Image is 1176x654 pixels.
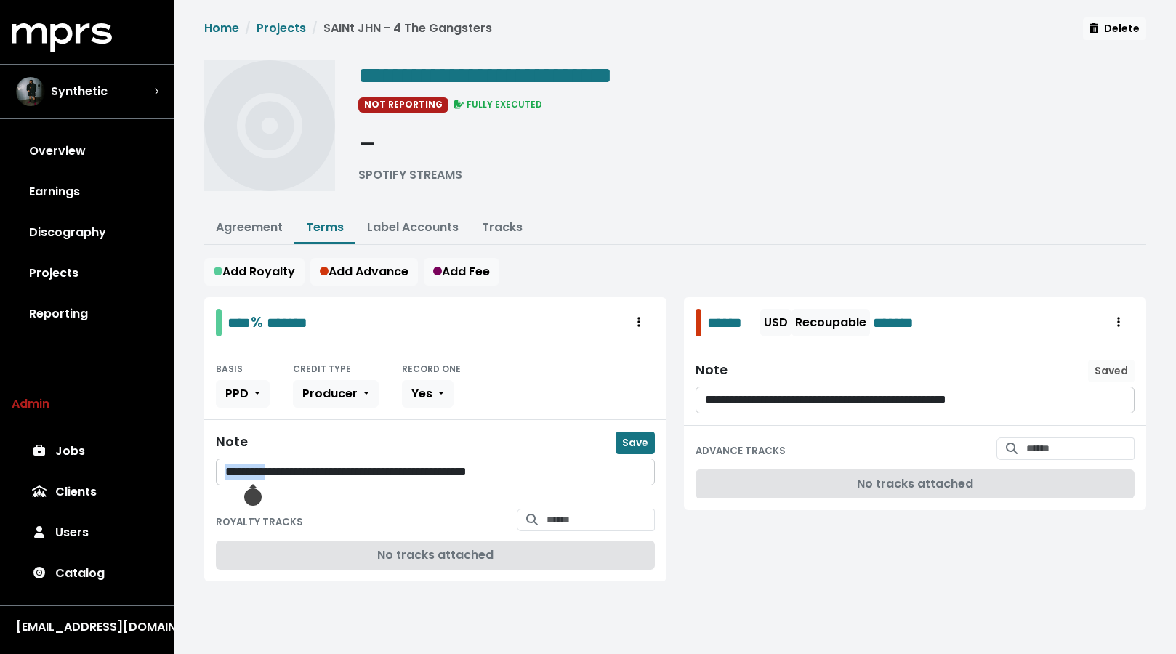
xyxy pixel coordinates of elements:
span: Edit value [873,312,939,334]
button: Add Royalty [204,258,305,286]
button: PPD [216,380,270,408]
span: Add Fee [433,263,490,280]
div: SPOTIFY STREAMS [358,166,462,184]
span: NOT REPORTING [358,97,448,112]
div: No tracks attached [216,541,655,570]
small: ROYALTY TRACKS [216,515,303,529]
div: No tracks attached [696,469,1135,498]
div: - [358,124,462,166]
button: Yes [402,380,454,408]
button: [EMAIL_ADDRESS][DOMAIN_NAME] [12,618,163,637]
span: Yes [411,385,432,402]
span: Recoupable [795,314,866,331]
a: Overview [12,131,163,171]
button: Producer [293,380,379,408]
a: Clients [12,472,163,512]
button: Add Advance [310,258,418,286]
a: Jobs [12,431,163,472]
a: Projects [257,20,306,36]
span: FULLY EXECUTED [451,98,543,110]
a: Users [12,512,163,553]
a: Projects [12,253,163,294]
span: Save [622,435,648,450]
button: Royalty administration options [1103,309,1135,336]
button: Recoupable [792,309,870,336]
small: CREDIT TYPE [293,363,351,375]
span: Synthetic [51,83,108,100]
input: Search for tracks by title and link them to this advance [1026,437,1135,460]
input: Search for tracks by title and link them to this royalty [547,509,655,531]
button: Add Fee [424,258,499,286]
div: [EMAIL_ADDRESS][DOMAIN_NAME] [16,618,158,636]
a: Reporting [12,294,163,334]
button: Save [616,432,655,454]
small: ADVANCE TRACKS [696,444,786,458]
a: Terms [306,219,344,235]
span: PPD [225,385,249,402]
img: The selected account / producer [16,77,45,106]
a: Earnings [12,171,163,212]
button: Delete [1083,17,1146,40]
button: Royalty administration options [623,309,655,336]
a: Catalog [12,553,163,594]
small: BASIS [216,363,243,375]
div: Note [696,363,728,378]
a: Agreement [216,219,283,235]
span: % [251,312,263,332]
div: Note [216,435,248,450]
span: Edit value [358,64,612,87]
a: Discography [12,212,163,253]
span: Edit value [267,315,307,330]
a: Home [204,20,239,36]
a: Label Accounts [367,219,459,235]
nav: breadcrumb [204,20,492,49]
span: Producer [302,385,358,402]
span: Add Royalty [214,263,295,280]
span: Delete [1090,21,1140,36]
li: SAINt JHN - 4 The Gangsters [306,20,492,37]
span: Add Advance [320,263,408,280]
img: Album cover for this project [204,60,335,191]
span: USD [764,314,788,331]
a: Tracks [482,219,523,235]
button: USD [760,309,792,336]
span: Edit value [227,315,251,330]
a: mprs logo [12,28,112,45]
small: RECORD ONE [402,363,461,375]
span: Edit value [707,312,757,334]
